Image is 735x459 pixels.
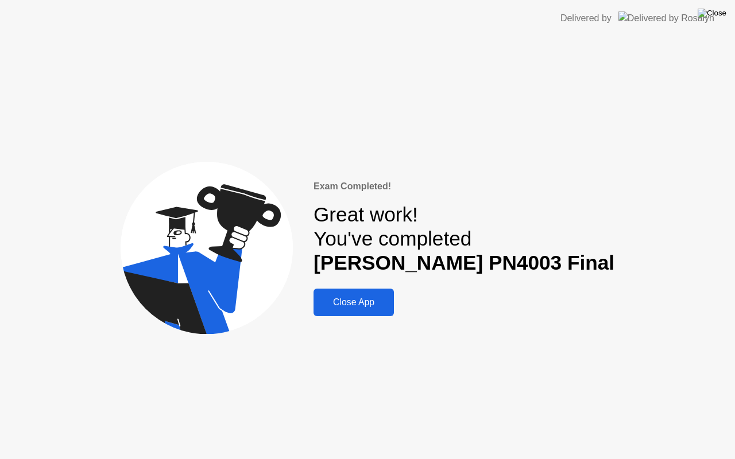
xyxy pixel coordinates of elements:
b: [PERSON_NAME] PN4003 Final [314,251,614,274]
div: Exam Completed! [314,180,614,193]
div: Close App [317,297,390,308]
div: Great work! You've completed [314,203,614,275]
div: Delivered by [560,11,612,25]
button: Close App [314,289,394,316]
img: Delivered by Rosalyn [618,11,714,25]
img: Close [698,9,726,18]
